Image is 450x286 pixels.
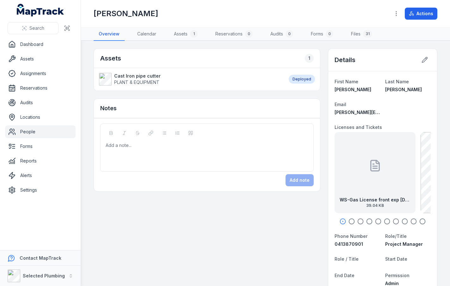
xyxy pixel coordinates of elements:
[385,233,407,239] span: Role/Title
[132,28,161,41] a: Calendar
[286,30,293,38] div: 0
[114,73,161,79] strong: Cast Iron pipe cutter
[305,54,314,63] div: 1
[8,22,59,34] button: Search
[5,111,76,124] a: Locations
[335,124,382,130] span: Licenses and Tickets
[5,96,76,109] a: Audits
[5,38,76,51] a: Dashboard
[405,8,437,20] button: Actions
[5,169,76,182] a: Alerts
[29,25,44,31] span: Search
[100,104,117,113] h3: Notes
[385,79,409,84] span: Last Name
[385,87,422,92] span: [PERSON_NAME]
[245,30,253,38] div: 0
[114,79,159,85] span: PLANT & EQUIPMENT
[5,155,76,167] a: Reports
[363,30,372,38] div: 31
[5,140,76,153] a: Forms
[190,30,198,38] div: 1
[340,197,410,203] strong: WS-Gas License front exp [DATE]
[94,9,158,19] h1: [PERSON_NAME]
[385,281,399,286] span: Admin
[210,28,258,41] a: Reservations0
[5,67,76,80] a: Assignments
[335,273,354,278] span: End Date
[289,75,315,84] div: Deployed
[335,79,358,84] span: First Name
[335,233,367,239] span: Phone Number
[17,4,64,16] a: MapTrack
[335,102,346,107] span: Email
[346,28,377,41] a: Files31
[5,53,76,65] a: Assets
[385,273,410,278] span: Permission
[335,87,371,92] span: [PERSON_NAME]
[335,256,359,262] span: Role / Title
[335,55,355,64] h2: Details
[335,110,447,115] span: [PERSON_NAME][EMAIL_ADDRESS][DOMAIN_NAME]
[385,256,407,262] span: Start Date
[335,241,363,247] span: 0413870901
[385,241,423,247] span: Project Manager
[23,273,65,278] strong: Selected Plumbing
[5,184,76,196] a: Settings
[340,203,410,208] span: 39.04 KB
[99,73,282,86] a: Cast Iron pipe cutterPLANT & EQUIPMENT
[94,28,125,41] a: Overview
[265,28,298,41] a: Audits0
[326,30,333,38] div: 0
[100,54,121,63] h2: Assets
[5,82,76,94] a: Reservations
[169,28,203,41] a: Assets1
[306,28,338,41] a: Forms0
[5,125,76,138] a: People
[20,255,61,261] strong: Contact MapTrack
